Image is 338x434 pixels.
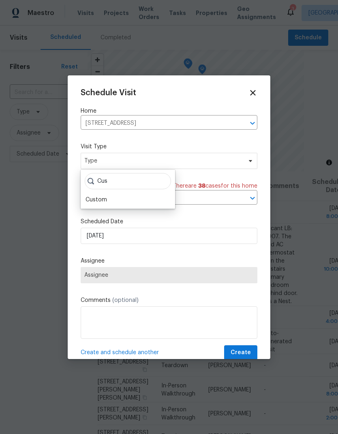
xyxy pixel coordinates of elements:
[81,348,159,357] span: Create and schedule another
[224,345,257,360] button: Create
[81,296,257,304] label: Comments
[198,183,205,189] span: 38
[231,348,251,358] span: Create
[173,182,257,190] span: There are case s for this home
[248,88,257,97] span: Close
[81,257,257,265] label: Assignee
[112,297,139,303] span: (optional)
[81,89,136,97] span: Schedule Visit
[247,192,258,204] button: Open
[81,107,257,115] label: Home
[81,228,257,244] input: M/D/YYYY
[86,196,107,204] div: Custom
[81,143,257,151] label: Visit Type
[81,218,257,226] label: Scheduled Date
[84,157,242,165] span: Type
[247,118,258,129] button: Open
[84,272,254,278] span: Assignee
[81,117,235,130] input: Enter in an address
